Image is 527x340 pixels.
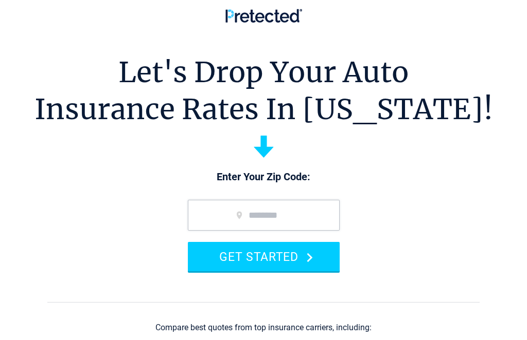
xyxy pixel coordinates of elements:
[155,323,372,332] div: Compare best quotes from top insurance carriers, including:
[188,242,340,271] button: GET STARTED
[188,200,340,231] input: zip code
[225,9,302,23] img: Pretected Logo
[34,54,493,128] h1: Let's Drop Your Auto Insurance Rates In [US_STATE]!
[178,170,350,184] p: Enter Your Zip Code:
